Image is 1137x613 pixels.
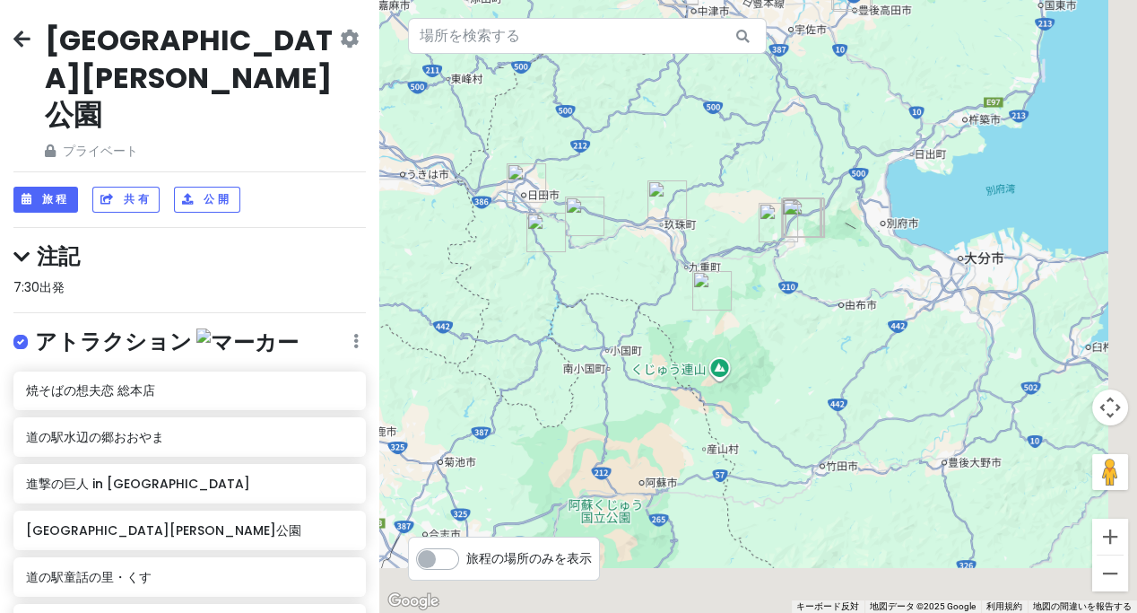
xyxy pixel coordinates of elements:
font: アトラクション [35,327,192,356]
font: プライベート [63,142,138,160]
div: 道の駅水辺の郷おおやま [526,213,566,252]
font: [GEOGRAPHIC_DATA][PERSON_NAME]公園 [45,20,333,135]
button: 公開 [174,187,239,213]
font: 旅程 [42,192,70,207]
font: 焼そばの想夫恋 総本店 [26,381,155,399]
button: 共有 [92,187,160,213]
font: 利用規約 [986,601,1022,611]
div: 焼そばの想夫恋 総本店 [507,163,546,203]
div: 湯の坪街道 [782,198,821,238]
font: 旅程の場所のみを表示 [466,549,592,567]
img: グーグル [384,590,443,613]
div: 金鱗湖入口前駐車場 [785,197,824,237]
button: 地図上にペグマンを落として、ストリートビューを開きます [1092,454,1128,490]
a: 地図の間違いを報告する [1033,601,1132,611]
img: マーカー [196,328,299,356]
div: 湯布院フローラルヴィレッジ [783,197,822,237]
font: 共有 [124,192,152,207]
div: 道の駅ゆふいん [759,203,798,242]
font: 道の駅水辺の郷おおやま [26,428,164,446]
a: 利用規約（新しいタブで開きます） [986,601,1022,611]
button: キーボード反対 [796,600,859,613]
div: 九州池田記念墓地公園 [565,197,604,236]
font: 公開 [204,192,231,207]
font: 進撃の巨人 in [GEOGRAPHIC_DATA] [26,475,250,493]
font: 道の駅童話の里・くす [26,568,152,586]
div: 道の駅童話の里・くす [647,180,687,220]
button: 地図のカメラ コントロール [1092,390,1128,425]
button: 旅程 [13,187,78,213]
font: 注記 [37,241,80,271]
input: 場所を検索する [408,18,767,54]
font: 地図データ ©2025 Google [870,601,976,611]
div: 九重“夢”大吊橋 [692,271,732,311]
button: ズームアウト [1092,556,1128,591]
a: Google マップでこの地域を開きます（新しいウィンドウが開きます） [384,590,443,613]
font: 7:30出発 [13,278,65,296]
button: ズームイン [1092,519,1128,555]
font: [GEOGRAPHIC_DATA][PERSON_NAME]公園 [26,521,301,539]
font: キーボード反対 [796,601,859,611]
